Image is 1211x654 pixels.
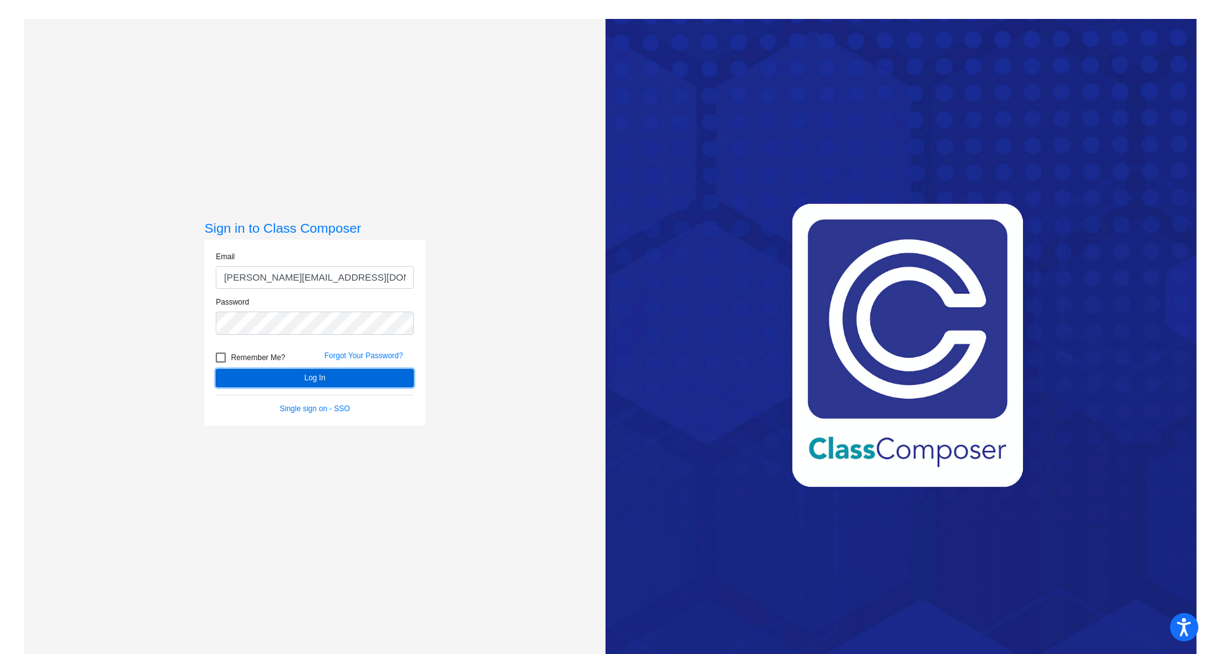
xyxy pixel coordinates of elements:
button: Log In [216,369,414,387]
span: Remember Me? [231,350,285,365]
label: Email [216,251,235,262]
h3: Sign in to Class Composer [204,220,425,236]
a: Forgot Your Password? [324,351,403,360]
label: Password [216,296,249,308]
a: Single sign on - SSO [280,404,350,413]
